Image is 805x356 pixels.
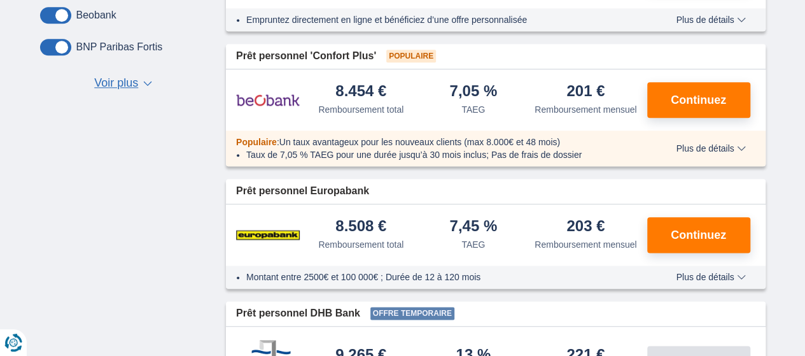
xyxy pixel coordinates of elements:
[335,83,386,101] div: 8.454 €
[246,148,639,161] li: Taux de 7,05 % TAEG pour une durée jusqu’à 30 mois inclus; Pas de frais de dossier
[535,238,636,251] div: Remboursement mensuel
[246,271,639,283] li: Montant entre 2500€ et 100 000€ ; Durée de 12 à 120 mois
[370,307,454,320] span: Offre temporaire
[647,217,750,253] button: Continuez
[449,218,497,236] div: 7,45 %
[236,184,369,199] span: Prêt personnel Europabank
[246,13,639,26] li: Empruntez directement en ligne et bénéficiez d’une offre personnalisée
[76,10,116,21] label: Beobank
[386,50,436,62] span: Populaire
[236,84,300,116] img: pret personnel Beobank
[449,83,497,101] div: 7,05 %
[676,273,745,281] span: Plus de détails
[318,103,403,116] div: Remboursement total
[566,83,605,101] div: 201 €
[671,229,726,241] span: Continuez
[226,136,649,148] div: :
[535,103,636,116] div: Remboursement mensuel
[666,15,755,25] button: Plus de détails
[76,41,163,53] label: BNP Paribas Fortis
[90,75,156,92] button: Voir plus ▼
[335,218,386,236] div: 8.508 €
[566,218,605,236] div: 203 €
[461,238,485,251] div: TAEG
[676,15,745,24] span: Plus de détails
[143,81,152,86] span: ▼
[647,82,750,118] button: Continuez
[666,143,755,153] button: Plus de détails
[94,75,138,92] span: Voir plus
[666,272,755,282] button: Plus de détails
[676,144,745,153] span: Plus de détails
[236,219,300,251] img: pret personnel Europabank
[236,49,376,64] span: Prêt personnel 'Confort Plus'
[279,137,560,147] span: Un taux avantageux pour les nouveaux clients (max 8.000€ et 48 mois)
[461,103,485,116] div: TAEG
[318,238,403,251] div: Remboursement total
[671,94,726,106] span: Continuez
[236,137,277,147] span: Populaire
[236,306,360,321] span: Prêt personnel DHB Bank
